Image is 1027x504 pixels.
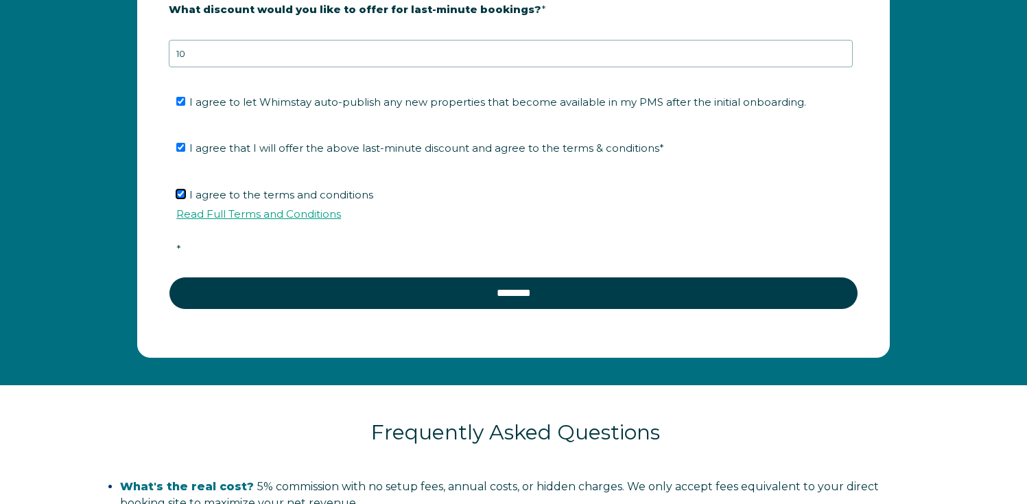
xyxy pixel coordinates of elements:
span: What's the real cost? [120,480,254,493]
input: I agree to let Whimstay auto-publish any new properties that become available in my PMS after the... [176,97,185,106]
span: I agree to let Whimstay auto-publish any new properties that become available in my PMS after the... [189,95,806,108]
span: I agree to the terms and conditions [176,188,860,255]
input: I agree to the terms and conditionsRead Full Terms and Conditions* [176,190,185,198]
a: Read Full Terms and Conditions [176,207,341,220]
strong: 20% is recommended, minimum of 10% [169,26,383,38]
span: I agree that I will offer the above last-minute discount and agree to the terms & conditions [189,141,664,154]
strong: What discount would you like to offer for last-minute bookings? [169,3,541,16]
span: Frequently Asked Questions [371,420,660,445]
input: I agree that I will offer the above last-minute discount and agree to the terms & conditions* [176,143,185,152]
